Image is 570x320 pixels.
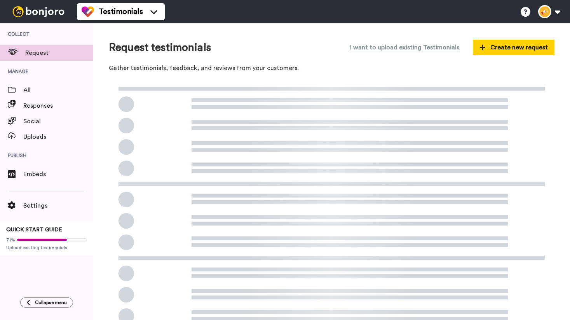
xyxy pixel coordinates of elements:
span: All [23,86,93,95]
span: Responses [23,101,93,110]
span: Request [25,48,93,58]
button: Create new request [473,40,554,55]
span: I want to upload existing Testimonials [350,43,459,52]
span: Upload existing testimonials [6,245,87,251]
span: Testimonials [99,6,143,17]
span: Collapse menu [35,299,67,306]
span: Uploads [23,132,93,142]
img: bj-logo-header-white.svg [9,6,68,17]
img: tm-color.svg [82,5,94,18]
span: Create new request [479,43,548,52]
span: Settings [23,201,93,210]
h1: Request testimonials [109,42,211,54]
span: 71% [6,237,15,243]
span: Social [23,117,93,126]
span: QUICK START GUIDE [6,227,62,233]
p: Gather testimonials, feedback, and reviews from your customers. [109,64,554,73]
button: I want to upload existing Testimonials [344,39,465,56]
span: Embeds [23,170,93,179]
button: Collapse menu [20,297,73,308]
